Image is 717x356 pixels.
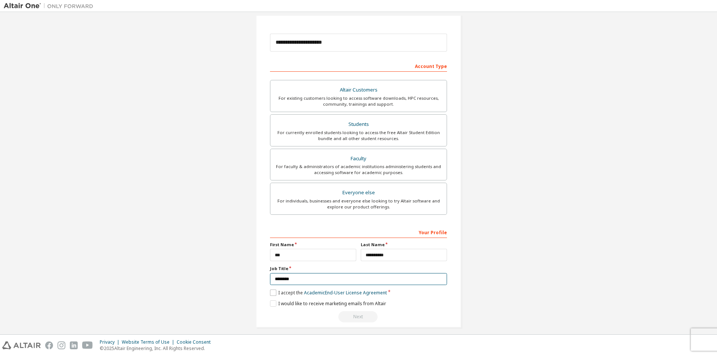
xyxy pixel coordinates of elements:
[275,85,442,95] div: Altair Customers
[82,341,93,349] img: youtube.svg
[122,339,177,345] div: Website Terms of Use
[275,95,442,107] div: For existing customers looking to access software downloads, HPC resources, community, trainings ...
[275,188,442,198] div: Everyone else
[100,345,215,352] p: © 2025 Altair Engineering, Inc. All Rights Reserved.
[275,198,442,210] div: For individuals, businesses and everyone else looking to try Altair software and explore our prod...
[70,341,78,349] img: linkedin.svg
[2,341,41,349] img: altair_logo.svg
[275,154,442,164] div: Faculty
[270,311,447,322] div: Read and acccept EULA to continue
[361,242,447,248] label: Last Name
[275,119,442,130] div: Students
[177,339,215,345] div: Cookie Consent
[275,164,442,176] div: For faculty & administrators of academic institutions administering students and accessing softwa...
[4,2,97,10] img: Altair One
[275,130,442,142] div: For currently enrolled students looking to access the free Altair Student Edition bundle and all ...
[270,266,447,272] label: Job Title
[270,290,387,296] label: I accept the
[270,226,447,238] div: Your Profile
[270,300,386,307] label: I would like to receive marketing emails from Altair
[270,242,356,248] label: First Name
[100,339,122,345] div: Privacy
[270,60,447,72] div: Account Type
[304,290,387,296] a: Academic End-User License Agreement
[45,341,53,349] img: facebook.svg
[58,341,65,349] img: instagram.svg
